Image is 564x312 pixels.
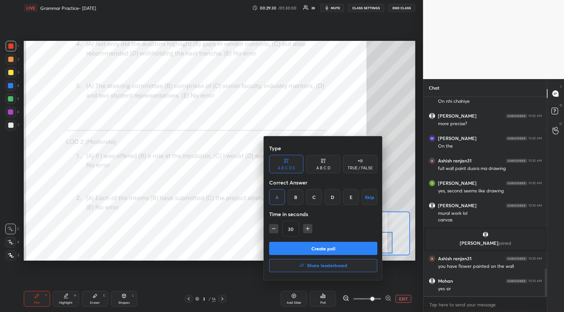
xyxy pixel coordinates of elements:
div: A B C D E [278,166,295,170]
button: Create poll [269,242,377,255]
div: A B C D [316,166,330,170]
div: Correct Answer [269,176,377,189]
div: D [325,189,340,205]
div: B [288,189,303,205]
div: Type [269,142,377,155]
div: A [269,189,285,205]
button: Share leaderboard [269,259,377,272]
button: Skip [361,189,377,205]
h4: Share leaderboard [307,263,347,268]
div: E [343,189,359,205]
div: C [306,189,322,205]
div: TRUE / FALSE [348,166,373,170]
div: Time in seconds [269,208,377,221]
